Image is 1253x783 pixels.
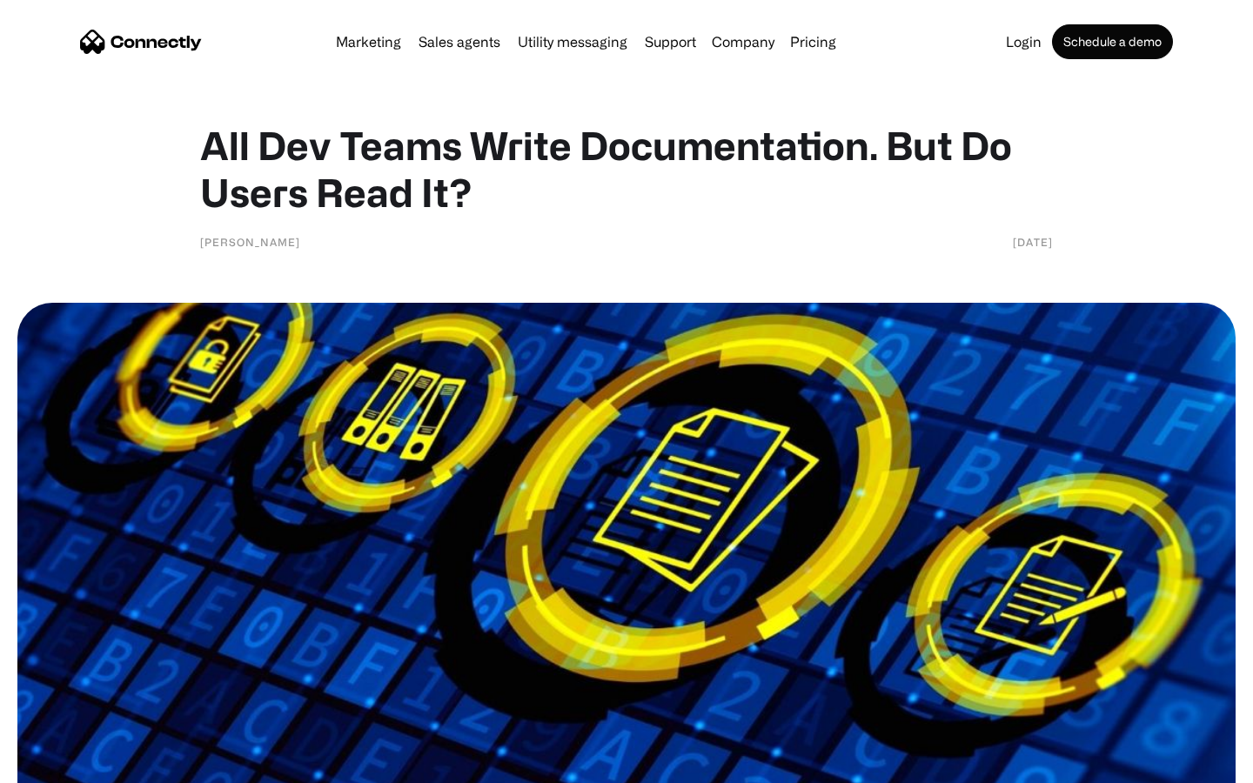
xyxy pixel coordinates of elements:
[200,122,1053,216] h1: All Dev Teams Write Documentation. But Do Users Read It?
[1013,233,1053,251] div: [DATE]
[783,35,843,49] a: Pricing
[999,35,1049,49] a: Login
[638,35,703,49] a: Support
[712,30,774,54] div: Company
[511,35,634,49] a: Utility messaging
[200,233,300,251] div: [PERSON_NAME]
[412,35,507,49] a: Sales agents
[1052,24,1173,59] a: Schedule a demo
[329,35,408,49] a: Marketing
[17,753,104,777] aside: Language selected: English
[35,753,104,777] ul: Language list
